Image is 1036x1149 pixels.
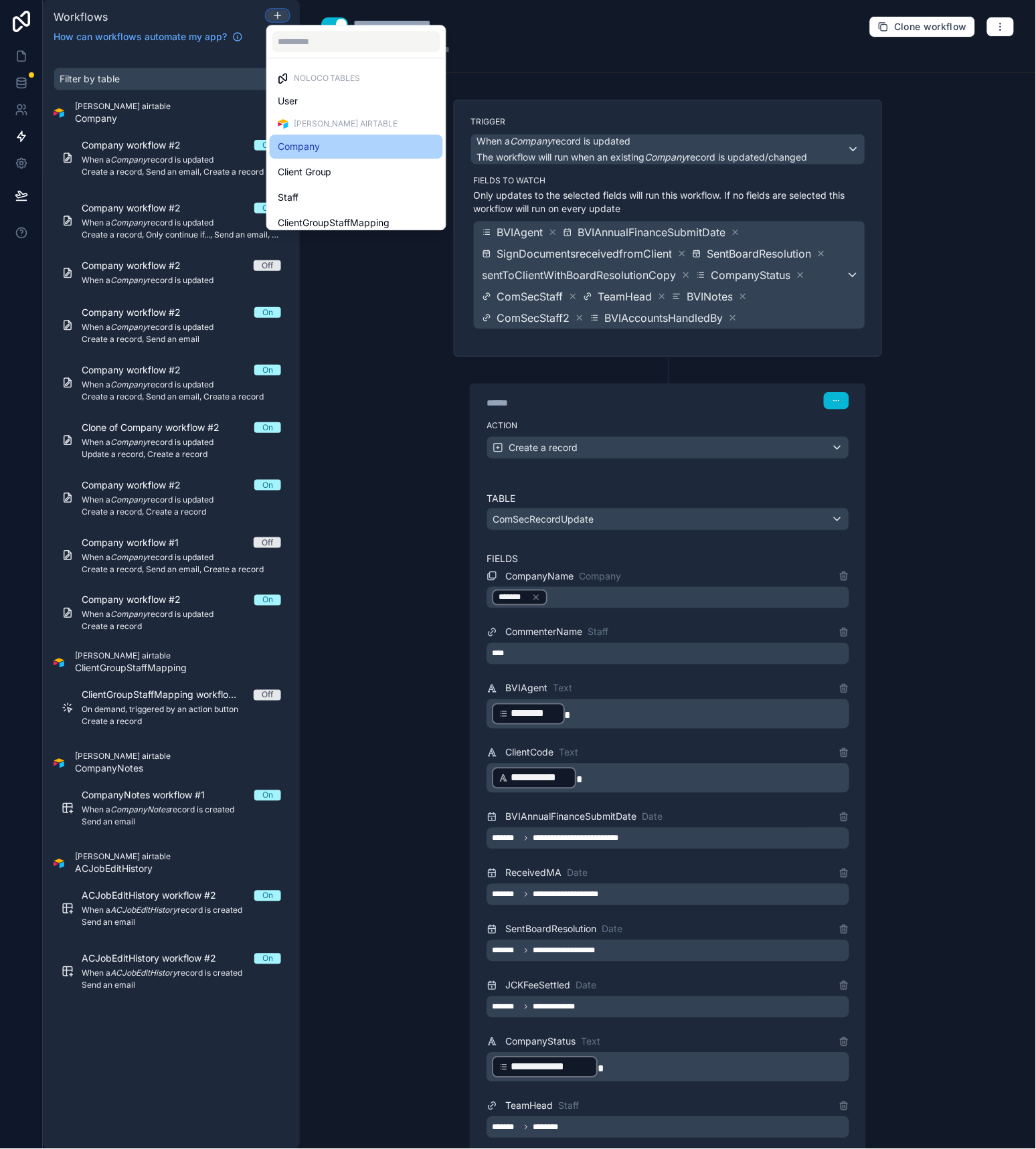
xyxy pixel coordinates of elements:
span: Client Group [278,164,332,180]
span: Noloco tables [294,73,361,84]
span: [PERSON_NAME] airtable [294,118,398,129]
span: Company [278,139,320,155]
span: ClientGroupStaffMapping [278,215,390,231]
img: Airtable Logo [278,118,288,129]
span: Staff [278,189,298,205]
span: User [278,93,298,109]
